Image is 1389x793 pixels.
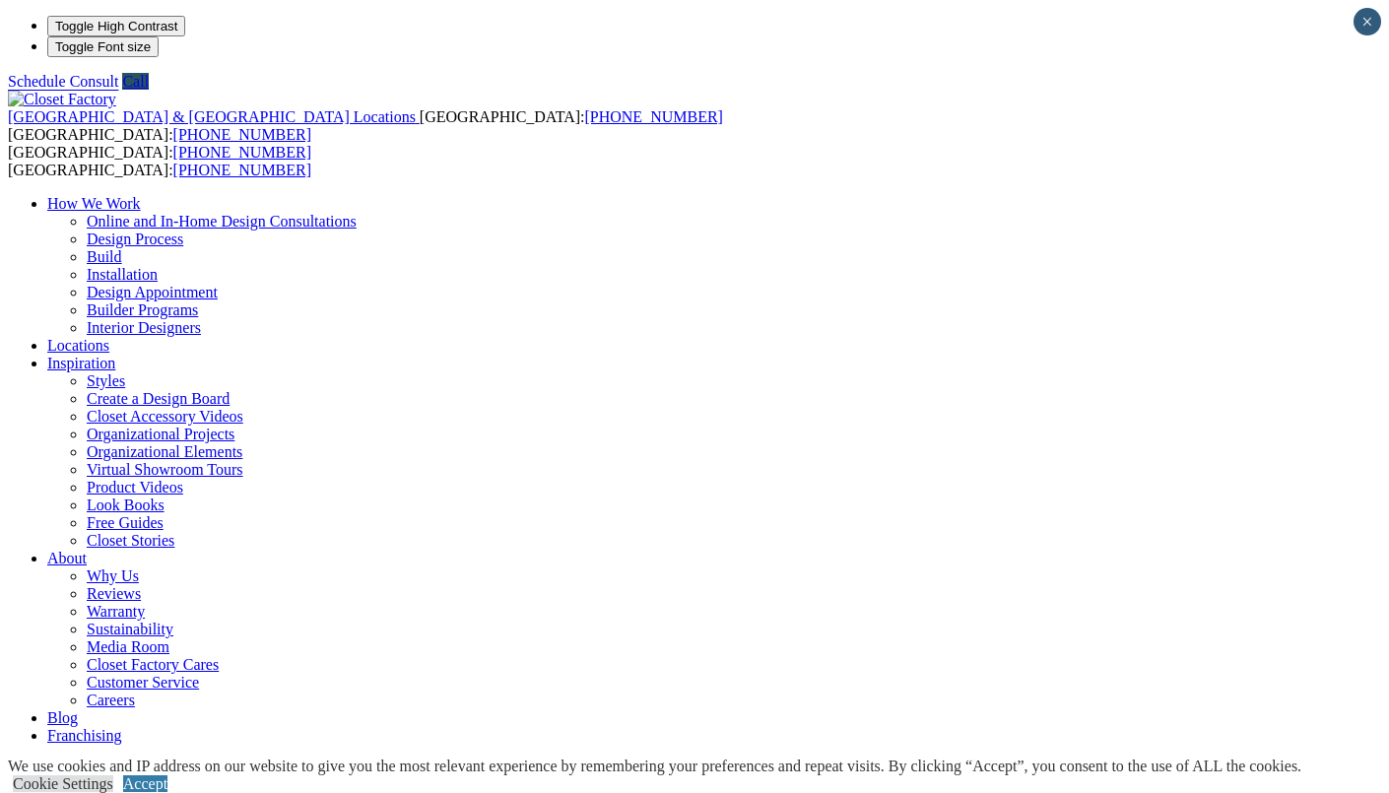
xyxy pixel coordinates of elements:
[47,727,122,744] a: Franchising
[87,213,357,230] a: Online and In-Home Design Consultations
[8,108,723,143] span: [GEOGRAPHIC_DATA]: [GEOGRAPHIC_DATA]:
[87,656,219,673] a: Closet Factory Cares
[584,108,722,125] a: [PHONE_NUMBER]
[47,550,87,566] a: About
[87,266,158,283] a: Installation
[47,16,185,36] button: Toggle High Contrast
[87,514,164,531] a: Free Guides
[55,39,151,54] span: Toggle Font size
[87,585,141,602] a: Reviews
[87,692,135,708] a: Careers
[173,126,311,143] a: [PHONE_NUMBER]
[87,408,243,425] a: Closet Accessory Videos
[8,144,311,178] span: [GEOGRAPHIC_DATA]: [GEOGRAPHIC_DATA]:
[87,284,218,300] a: Design Appointment
[87,248,122,265] a: Build
[87,674,199,691] a: Customer Service
[173,144,311,161] a: [PHONE_NUMBER]
[87,567,139,584] a: Why Us
[87,301,198,318] a: Builder Programs
[87,532,174,549] a: Closet Stories
[123,775,167,792] a: Accept
[87,372,125,389] a: Styles
[173,162,311,178] a: [PHONE_NUMBER]
[87,319,201,336] a: Interior Designers
[122,73,149,90] a: Call
[55,19,177,33] span: Toggle High Contrast
[87,390,230,407] a: Create a Design Board
[87,638,169,655] a: Media Room
[8,73,118,90] a: Schedule Consult
[87,479,183,496] a: Product Videos
[87,621,173,637] a: Sustainability
[47,355,115,371] a: Inspiration
[47,195,141,212] a: How We Work
[1354,8,1381,35] button: Close
[87,461,243,478] a: Virtual Showroom Tours
[87,443,242,460] a: Organizational Elements
[47,709,78,726] a: Blog
[87,496,165,513] a: Look Books
[8,91,116,108] img: Closet Factory
[8,108,420,125] a: [GEOGRAPHIC_DATA] & [GEOGRAPHIC_DATA] Locations
[8,108,416,125] span: [GEOGRAPHIC_DATA] & [GEOGRAPHIC_DATA] Locations
[47,36,159,57] button: Toggle Font size
[13,775,113,792] a: Cookie Settings
[8,758,1301,775] div: We use cookies and IP address on our website to give you the most relevant experience by remember...
[47,337,109,354] a: Locations
[87,426,234,442] a: Organizational Projects
[87,603,145,620] a: Warranty
[87,231,183,247] a: Design Process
